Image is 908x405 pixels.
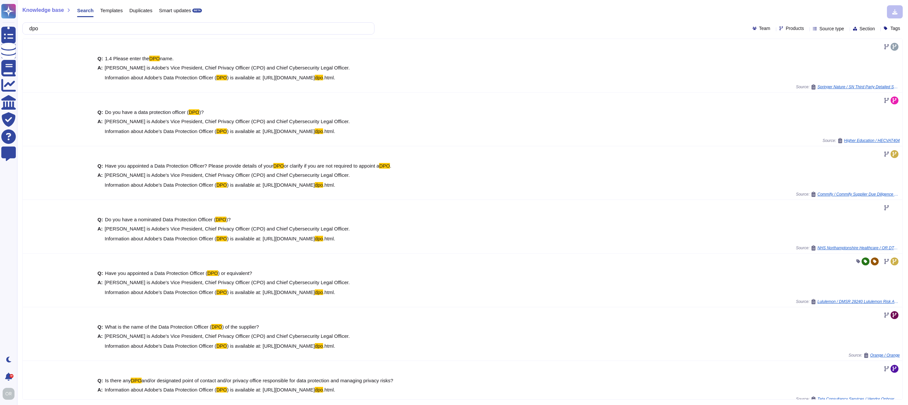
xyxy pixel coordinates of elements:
span: ) is available at: [URL][DOMAIN_NAME] [227,289,315,295]
span: . [390,163,391,169]
mark: dpo [315,75,323,80]
span: Smart updates [159,8,191,13]
span: .html. [323,182,335,188]
span: [PERSON_NAME] is Adobe's Vice President, Chief Privacy Officer (CPO) and Chief Cybersecurity Lega... [105,65,352,80]
span: Do you have a data protection officer ( [105,109,189,115]
span: Source type [819,26,844,31]
img: user [3,388,14,400]
b: Q: [97,163,103,168]
span: )? [226,217,231,222]
span: Commify / Commify Supplier Due Diligence Questionnaire Version 2.1.xlsx [817,192,900,196]
div: BETA [192,9,202,13]
span: .html. [323,75,335,80]
div: 9+ [10,374,14,378]
b: Q: [97,324,103,329]
span: Do you have a nominated Data Protection Officer ( [105,217,216,222]
span: [PERSON_NAME] is Adobe's Vice President, Chief Privacy Officer (CPO) and Chief Cybersecurity Lega... [105,226,352,241]
b: Q: [97,271,103,276]
span: Lululemon / DMSR 28240 Lululemon Risk Assessment questionnarie VRA. [817,300,900,304]
span: ) of the supplier? [222,324,259,330]
mark: DPO [215,217,226,222]
mark: dpo [315,289,323,295]
b: A: [97,65,103,80]
span: )? [199,109,204,115]
span: .html. [323,236,335,241]
span: name. [160,56,174,61]
span: ) or equivalent? [218,270,252,276]
span: Have you appointed a Data Protection Officer ( [105,270,207,276]
span: 1.4 Please enter the [105,56,149,61]
mark: dpo [315,387,323,392]
mark: DPO [216,343,227,349]
b: A: [97,387,103,392]
span: ) is available at: [URL][DOMAIN_NAME] [227,387,315,392]
mark: DPO [216,128,227,134]
b: A: [97,173,103,187]
b: Q: [97,217,103,222]
span: Source: [796,299,900,304]
span: .html. [323,387,335,392]
span: Duplicates [129,8,152,13]
span: Springer Nature / SN Third Party Detailed Security Assessment Questionnaire 2.0 [817,85,900,89]
span: Products [786,26,804,31]
b: A: [97,334,103,348]
button: user [1,387,19,401]
input: Search a question or template... [26,23,368,34]
mark: DPO [149,56,160,61]
mark: DPO [211,324,222,330]
mark: dpo [315,182,323,188]
span: .html. [323,289,335,295]
span: .html. [323,343,335,349]
span: ) is available at: [URL][DOMAIN_NAME] [227,343,315,349]
span: ) is available at: [URL][DOMAIN_NAME] [227,75,315,80]
span: Tags [890,26,900,31]
span: Source: [822,138,900,143]
span: ) is available at: [URL][DOMAIN_NAME] [227,128,315,134]
mark: DPO [189,109,200,115]
mark: dpo [315,236,323,241]
span: Higher Education / HECVAT404 [844,139,900,143]
span: Source: [796,245,900,251]
mark: DPO [207,270,218,276]
span: ) is available at: [URL][DOMAIN_NAME] [227,182,315,188]
span: ) is available at: [URL][DOMAIN_NAME] [227,236,315,241]
b: A: [97,226,103,241]
mark: DPO [216,182,227,188]
b: A: [97,119,103,134]
span: Information about Adobe’s Data Protection Officer ( [105,387,216,392]
span: Tata Consultancy Services / Vendor Onboarding Privacy Questionnaire v3.0 [817,397,900,401]
span: Have you appointed a Data Protection Officer? Please provide details of your [105,163,273,169]
span: [PERSON_NAME] is Adobe's Vice President, Chief Privacy Officer (CPO) and Chief Cybersecurity Lega... [105,280,352,295]
span: NHS Northamptonshire Healthcare / OR DTAC with NHFT additions V4 [817,246,900,250]
span: [PERSON_NAME] is Adobe's Vice President, Chief Privacy Officer (CPO) and Chief Cybersecurity Lega... [105,333,352,349]
mark: DPO [131,378,142,383]
span: Section [860,26,875,31]
span: Search [77,8,94,13]
span: What is the name of the Data Protection Officer ( [105,324,211,330]
b: Q: [97,56,103,61]
span: .html. [323,128,335,134]
span: Source: [796,84,900,90]
span: and/or designated point of contact and/or privacy office responsible for data protection and mana... [142,378,393,383]
b: A: [97,280,103,295]
span: or clarify if you are not required to appoint a [284,163,379,169]
span: Team [759,26,770,31]
mark: dpo [315,128,323,134]
mark: DPO [379,163,390,169]
mark: DPO [216,387,227,392]
span: Orange / Orange [870,353,900,357]
span: Source: [796,396,900,402]
span: Templates [100,8,123,13]
span: Is there any [105,378,131,383]
mark: DPO [216,236,227,241]
span: [PERSON_NAME] is Adobe's Vice President, Chief Privacy Officer (CPO) and Chief Cybersecurity Lega... [105,172,352,188]
mark: DPO [216,75,227,80]
b: Q: [97,110,103,115]
span: Knowledge base [22,8,64,13]
span: [PERSON_NAME] is Adobe's Vice President, Chief Privacy Officer (CPO) and Chief Cybersecurity Lega... [105,119,352,134]
span: Source: [849,353,900,358]
span: Source: [796,192,900,197]
mark: dpo [315,343,323,349]
b: Q: [97,378,103,383]
mark: DPO [273,163,284,169]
